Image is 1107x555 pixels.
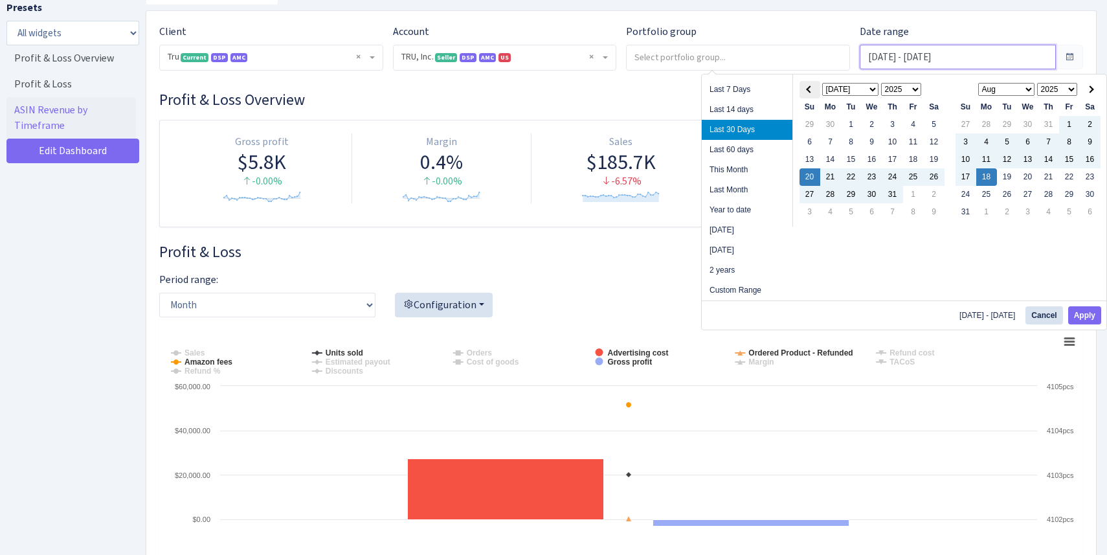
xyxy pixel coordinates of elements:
tspan: Refund cost [889,348,934,357]
span: US [498,53,511,62]
label: Account [393,24,429,40]
text: $0.00 [192,515,210,523]
tspan: Sales [184,348,205,357]
tspan: Amazon fees [184,357,232,367]
li: [DATE] [702,240,792,260]
td: 9 [862,133,882,151]
tspan: Refund % [184,367,221,376]
td: 26 [924,168,945,186]
td: 17 [956,168,976,186]
td: 25 [903,168,924,186]
li: Last 7 Days [702,80,792,100]
button: Configuration [395,293,493,317]
td: 5 [841,203,862,221]
tspan: TACoS [889,357,915,367]
td: 1 [976,203,997,221]
text: 4105pcs [1047,383,1074,391]
div: Sales [537,135,705,150]
td: 18 [976,168,997,186]
th: Mo [976,98,997,116]
td: 6 [1080,203,1101,221]
input: Select portfolio group... [627,45,849,69]
td: 1 [1059,116,1080,133]
th: Th [882,98,903,116]
td: 30 [1018,116,1038,133]
td: 24 [882,168,903,186]
tspan: Advertising cost [607,348,668,357]
td: 27 [956,116,976,133]
td: 10 [956,151,976,168]
label: Period range: [159,272,218,288]
div: -0.00% [178,174,346,189]
th: Tu [997,98,1018,116]
th: Fr [903,98,924,116]
td: 3 [799,203,820,221]
td: 7 [882,203,903,221]
button: Cancel [1025,306,1062,324]
td: 29 [799,116,820,133]
span: DSP [460,53,476,62]
label: Client [159,24,186,40]
text: $20,000.00 [175,471,210,479]
li: [DATE] [702,220,792,240]
td: 3 [882,116,903,133]
td: 25 [976,186,997,203]
td: 28 [820,186,841,203]
td: 23 [1080,168,1101,186]
td: 4 [903,116,924,133]
td: 2 [862,116,882,133]
td: 16 [862,151,882,168]
a: Profit & Loss [6,71,136,97]
text: 4104pcs [1047,427,1074,435]
td: 20 [799,168,820,186]
td: 16 [1080,151,1101,168]
td: 15 [841,151,862,168]
span: Remove all items [356,51,361,63]
td: 6 [862,203,882,221]
td: 3 [1018,203,1038,221]
tspan: Estimated payout [326,357,390,367]
td: 31 [956,203,976,221]
td: 28 [976,116,997,133]
span: TRU, Inc. <span class="badge badge-success">Seller</span><span class="badge badge-primary">DSP</s... [401,51,601,63]
td: 4 [820,203,841,221]
td: 17 [882,151,903,168]
span: Current [181,53,208,62]
td: 8 [903,203,924,221]
td: 5 [1059,203,1080,221]
th: We [1018,98,1038,116]
td: 5 [924,116,945,133]
td: 9 [924,203,945,221]
td: 20 [1018,168,1038,186]
td: 2 [924,186,945,203]
th: Sa [1080,98,1101,116]
td: 21 [820,168,841,186]
div: Gross profit [178,135,346,150]
label: Portfolio group [626,24,697,40]
div: -0.00% [357,174,526,189]
div: $185.7K [537,150,705,174]
td: 14 [820,151,841,168]
td: 4 [1038,203,1059,221]
td: 3 [956,133,976,151]
td: 30 [1080,186,1101,203]
td: 9 [1080,133,1101,151]
td: 28 [1038,186,1059,203]
td: 11 [903,133,924,151]
td: 1 [841,116,862,133]
tspan: Gross profit [607,357,652,367]
th: Su [956,98,976,116]
td: 22 [1059,168,1080,186]
tspan: Cost of goods [467,357,519,367]
span: AMC [479,53,496,62]
text: $40,000.00 [175,427,210,435]
th: Mo [820,98,841,116]
h3: Widget #28 [159,243,1083,262]
td: 5 [997,133,1018,151]
a: Profit & Loss Overview [6,45,136,71]
span: Seller [435,53,457,62]
tspan: Ordered Product - Refunded [748,348,853,357]
td: 19 [997,168,1018,186]
td: 21 [1038,168,1059,186]
th: Tu [841,98,862,116]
